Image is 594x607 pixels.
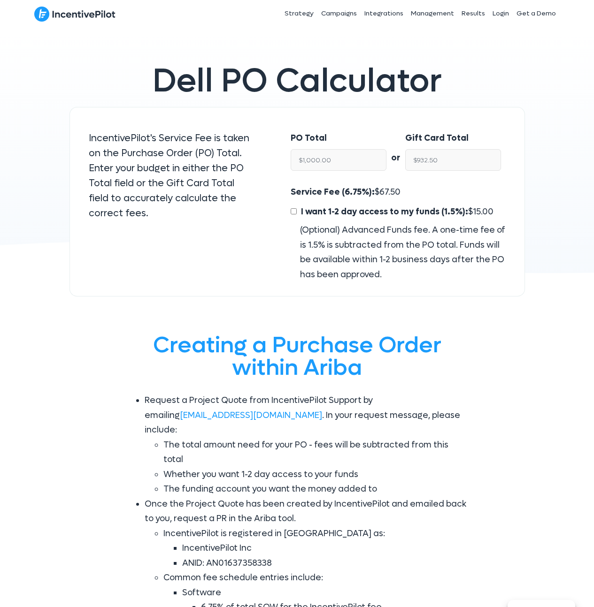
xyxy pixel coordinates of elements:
span: Dell PO Calculator [153,60,442,102]
a: Integrations [361,2,407,25]
a: Login [489,2,513,25]
li: ANID: AN01637358338 [182,556,469,571]
span: Creating a Purchase Order within Ariba [153,330,441,382]
li: Whether you want 1-2 day access to your funds [163,467,469,482]
a: Results [458,2,489,25]
span: 15.00 [473,206,494,217]
a: Strategy [281,2,317,25]
label: Gift Card Total [405,131,469,146]
li: The total amount need for your PO - fees will be subtracted from this total [163,438,469,467]
span: $ [299,206,494,217]
li: The funding account you want the money added to [163,482,469,497]
nav: Header Menu [216,2,560,25]
label: PO Total [291,131,327,146]
li: IncentivePilot Inc [182,541,469,556]
a: [EMAIL_ADDRESS][DOMAIN_NAME] [180,410,322,421]
p: IncentivePilot's Service Fee is taken on the Purchase Order (PO) Total. Enter your budget in eith... [89,131,254,221]
li: IncentivePilot is registered in [GEOGRAPHIC_DATA] as: [163,526,469,571]
input: I want 1-2 day access to my funds (1.5%):$15.00 [291,208,297,214]
div: (Optional) Advanced Funds fee. A one-time fee of is 1.5% is subtracted from the PO total. Funds w... [291,223,505,282]
a: Get a Demo [513,2,560,25]
img: IncentivePilot [34,6,116,22]
div: or [386,131,405,166]
li: Request a Project Quote from IncentivePilot Support by emailing . In your request message, please... [145,393,469,497]
a: Campaigns [317,2,361,25]
span: I want 1-2 day access to my funds (1.5%): [301,206,468,217]
span: Service Fee (6.75%): [291,187,375,197]
div: $ [291,185,505,282]
span: 67.50 [379,187,401,197]
a: Management [407,2,458,25]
